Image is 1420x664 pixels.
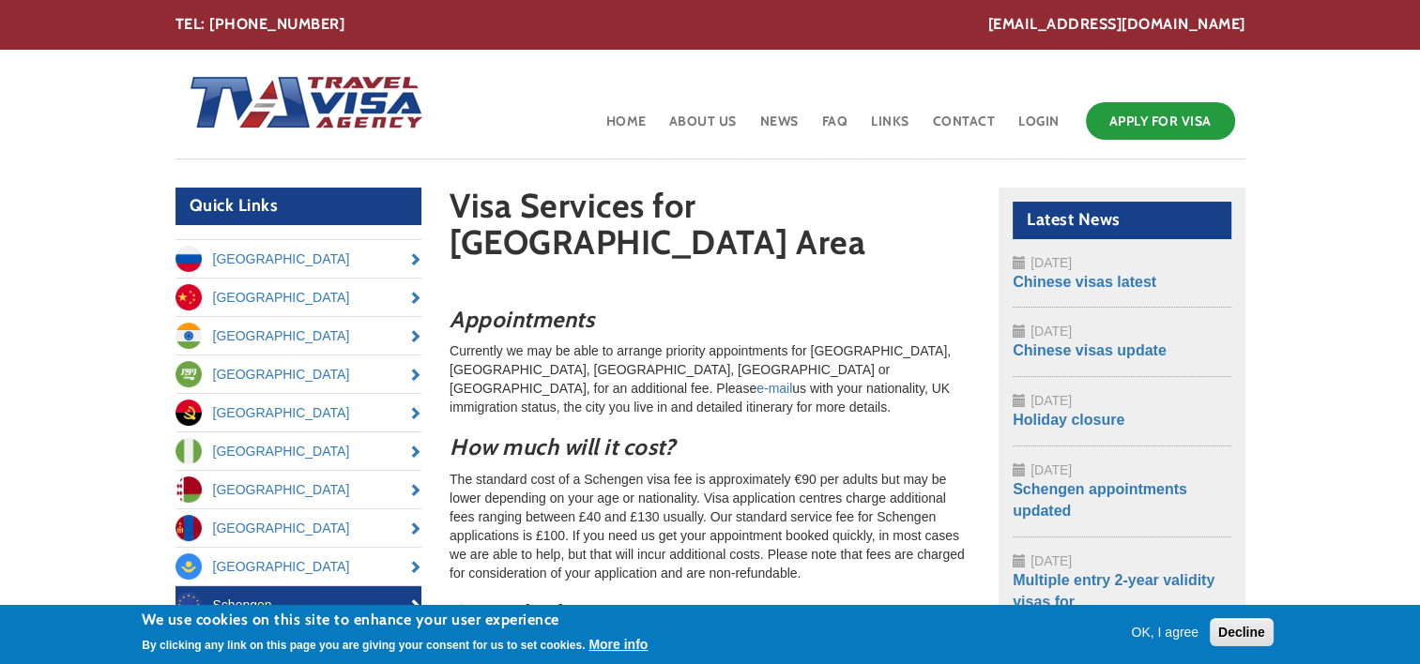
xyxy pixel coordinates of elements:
[1031,255,1072,270] span: [DATE]
[1031,324,1072,339] span: [DATE]
[450,306,594,333] em: Appointments
[1013,572,1214,653] a: Multiple entry 2-year validity visas for [GEOGRAPHIC_DATA] are back!
[604,98,649,158] a: Home
[176,586,422,624] a: Schengen
[1013,274,1156,290] a: Chinese visas latest
[1016,98,1061,158] a: Login
[176,394,422,431] a: [GEOGRAPHIC_DATA]
[450,188,970,270] h1: Visa Services for [GEOGRAPHIC_DATA] Area
[1031,553,1072,568] span: [DATE]
[176,471,422,508] a: [GEOGRAPHIC_DATA]
[450,433,675,460] em: How much will it cost?
[1123,623,1206,641] button: OK, I agree
[756,381,792,396] a: e-mail
[1031,462,1072,477] span: [DATE]
[450,470,970,582] p: The standard cost of a Schengen visa fee is approximately €90 per adults but may be lower dependi...
[1013,412,1124,428] a: Holiday closure
[988,14,1245,36] a: [EMAIL_ADDRESS][DOMAIN_NAME]
[588,635,648,654] button: More info
[450,341,970,416] p: Currently we may be able to arrange priority appointments for [GEOGRAPHIC_DATA], [GEOGRAPHIC_DATA...
[176,355,422,393] a: [GEOGRAPHIC_DATA]
[142,639,585,652] p: By clicking any link on this page you are giving your consent for us to set cookies.
[176,509,422,547] a: [GEOGRAPHIC_DATA]
[820,98,850,158] a: FAQ
[869,98,911,158] a: Links
[931,98,998,158] a: Contact
[176,432,422,470] a: [GEOGRAPHIC_DATA]
[1013,202,1231,239] h2: Latest News
[142,610,648,630] h2: We use cookies on this site to enhance your user experience
[1031,393,1072,408] span: [DATE]
[1086,102,1235,140] a: Apply for Visa
[176,57,425,151] img: Home
[1013,342,1167,358] a: Chinese visas update
[667,98,739,158] a: About Us
[176,548,422,585] a: [GEOGRAPHIC_DATA]
[176,240,422,278] a: [GEOGRAPHIC_DATA]
[176,14,1245,36] div: TEL: [PHONE_NUMBER]
[1210,618,1274,646] button: Decline
[1013,481,1187,519] a: Schengen appointments updated
[176,317,422,355] a: [GEOGRAPHIC_DATA]
[176,279,422,316] a: [GEOGRAPHIC_DATA]
[758,98,801,158] a: News
[450,599,653,626] em: General information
